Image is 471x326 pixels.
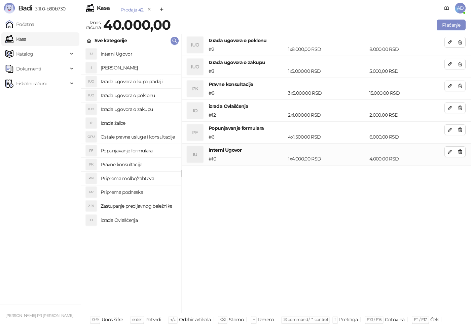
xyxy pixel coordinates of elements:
div: IUO [187,37,203,53]
a: Kasa [5,32,26,46]
button: Add tab [155,3,168,16]
div: PF [187,124,203,141]
div: IO [86,215,97,226]
h4: Zastupanje pred javnog beležnika [101,201,176,211]
div: Sve kategorije [95,37,127,44]
span: ⌫ [220,317,225,322]
div: # 8 [207,89,287,97]
span: enter [132,317,142,322]
h4: Interni Ugovor [209,146,444,154]
div: # 6 [207,133,287,141]
div: ZPJ [86,201,97,211]
div: 6.000,00 RSD [368,133,446,141]
div: 1 x 8.000,00 RSD [287,46,368,53]
div: PP [86,187,97,198]
h4: Interni Ugovor [101,49,176,59]
div: IŽ [86,118,97,128]
div: # 2 [207,46,287,53]
div: # 3 [207,67,287,75]
div: Pretraga [339,315,358,324]
span: 3.11.0-b80b730 [32,6,65,12]
div: IO [187,102,203,119]
div: IU [187,146,203,162]
h4: Popunjavanje formulara [101,145,176,156]
div: 4 x 1.500,00 RSD [287,133,368,141]
div: Prodaja 42 [120,6,144,13]
div: Izmena [258,315,274,324]
div: 4.000,00 RSD [368,155,446,162]
span: Badi [18,4,32,12]
div: IUO [86,90,97,101]
div: OPU [86,131,97,142]
div: # 12 [207,111,287,119]
div: 1 x 4.000,00 RSD [287,155,368,162]
span: AD [455,3,466,13]
h4: Izrada ugovora o zakupu [101,104,176,115]
div: 2.000,00 RSD [368,111,446,119]
button: Plaćanje [437,20,466,30]
div: PF [86,145,97,156]
div: IUO [86,76,97,87]
div: PK [187,81,203,97]
div: Odabir artikala [179,315,211,324]
h4: Popunjavanje formulara [209,124,444,132]
span: Katalog [16,47,33,61]
div: 5.000,00 RSD [368,67,446,75]
h4: Pravne konsultacije [101,159,176,170]
div: Storno [229,315,244,324]
h4: izrada Ovlašćenja [101,215,176,226]
div: II [86,62,97,73]
div: 15.000,00 RSD [368,89,446,97]
h4: Priprema molbe/zahteva [101,173,176,184]
h4: [PERSON_NAME] [101,62,176,73]
div: Potvrdi [145,315,161,324]
div: PM [86,173,97,184]
div: 8.000,00 RSD [368,46,446,53]
div: Unos šifre [102,315,123,324]
span: F10 / F16 [367,317,381,322]
button: remove [145,7,154,12]
small: [PERSON_NAME] PR [PERSON_NAME] [5,313,74,318]
div: Gotovina [385,315,405,324]
div: 3 x 5.000,00 RSD [287,89,368,97]
span: Dokumenti [16,62,41,76]
span: f [334,317,335,322]
div: 2 x 1.000,00 RSD [287,111,368,119]
div: IUO [187,59,203,75]
h4: Pravne konsultacije [209,81,444,88]
div: grid [81,47,181,313]
h4: Izrada ugovora o poklonu [101,90,176,101]
div: PK [86,159,97,170]
div: IU [86,49,97,59]
a: Početna [5,18,34,31]
a: Dokumentacija [441,3,452,13]
span: ↑/↓ [170,317,176,322]
div: Iznos računa [85,18,102,32]
div: 1 x 5.000,00 RSD [287,67,368,75]
h4: Priprema podneska [101,187,176,198]
h4: Izrada žalbe [101,118,176,128]
div: IUO [86,104,97,115]
div: Ček [430,315,438,324]
img: Logo [4,3,15,13]
h4: Ostale pravne usluge i konsultacije [101,131,176,142]
span: Fiskalni računi [16,77,46,90]
h4: izrada Ovlašćenja [209,102,444,110]
h4: Izrada ugovora o kupopradaji [101,76,176,87]
span: ⌘ command / ⌃ control [283,317,328,322]
strong: 40.000,00 [103,17,171,33]
span: 0-9 [92,317,98,322]
span: + [253,317,255,322]
span: F11 / F17 [414,317,427,322]
div: # 10 [207,155,287,162]
h4: Izrada ugovora o zakupu [209,59,444,66]
div: Kasa [97,5,110,11]
h4: Izrada ugovora o poklonu [209,37,444,44]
